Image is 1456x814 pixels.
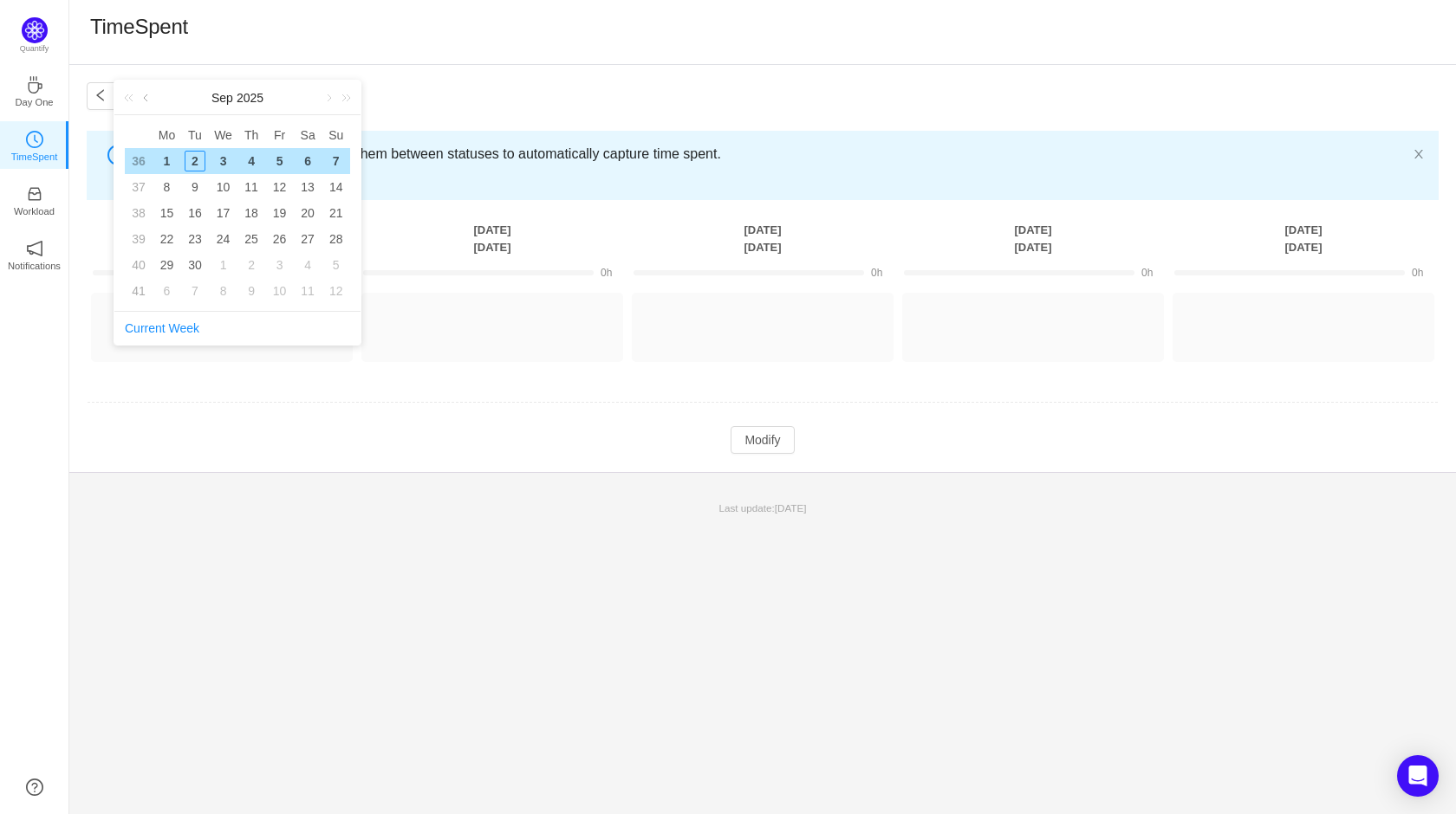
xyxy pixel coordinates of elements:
[26,778,43,796] a: icon: question-circle
[627,221,898,256] th: [DATE] [DATE]
[332,81,354,115] a: Next year (Control + right)
[265,226,294,252] td: September 26, 2025
[185,229,205,249] div: 23
[297,177,318,197] div: 13
[326,255,347,275] div: 5
[209,148,237,174] td: September 3, 2025
[185,255,205,275] div: 30
[237,122,266,148] th: Thu
[265,148,294,174] td: September 5, 2025
[241,281,262,301] div: 9
[156,229,177,249] div: 22
[1168,221,1439,256] th: [DATE] [DATE]
[22,17,48,43] img: Quantify
[153,127,181,143] span: Mo
[125,174,153,200] td: 37
[26,245,43,262] a: icon: notificationNotifications
[265,174,294,200] td: September 12, 2025
[107,145,128,165] i: icon: info-circle
[213,151,234,171] div: 3
[11,149,58,165] p: TimeSpent
[209,127,237,143] span: We
[241,177,262,197] div: 11
[322,200,350,226] td: September 21, 2025
[265,127,294,143] span: Fr
[322,148,350,174] td: September 7, 2025
[294,252,322,278] td: October 4, 2025
[125,200,153,226] td: 38
[26,136,43,153] a: icon: clock-circleTimeSpent
[140,81,155,115] a: Previous month (PageUp)
[322,122,350,148] th: Sun
[270,255,290,275] div: 3
[775,502,807,514] span: [DATE]
[210,81,235,115] a: Sep
[125,278,153,304] td: 41
[601,267,612,279] span: 0h
[357,221,627,256] th: [DATE] [DATE]
[153,174,181,200] td: September 8, 2025
[237,174,266,200] td: September 11, 2025
[125,252,153,278] td: 40
[294,127,322,143] span: Sa
[871,267,882,279] span: 0h
[185,151,205,171] div: 2
[213,177,234,197] div: 10
[142,144,1413,165] span: Start assigning tickets and moving them between statuses to automatically capture time spent.
[213,203,234,223] div: 17
[26,240,43,257] i: icon: notification
[156,255,177,275] div: 29
[265,278,294,304] td: October 10, 2025
[153,200,181,226] td: September 15, 2025
[326,151,347,171] div: 7
[209,174,237,200] td: September 10, 2025
[294,200,322,226] td: September 20, 2025
[209,200,237,226] td: September 17, 2025
[270,229,290,249] div: 26
[294,278,322,304] td: October 11, 2025
[20,43,49,55] p: Quantify
[90,14,188,40] h1: TimeSpent
[241,229,262,249] div: 25
[15,94,53,110] p: Day One
[322,226,350,252] td: September 28, 2025
[87,82,114,110] button: icon: left
[181,148,210,174] td: September 2, 2025
[322,127,350,143] span: Su
[181,122,210,148] th: Tue
[322,174,350,200] td: September 14, 2025
[265,252,294,278] td: October 3, 2025
[181,174,210,200] td: September 9, 2025
[270,151,290,171] div: 5
[237,252,266,278] td: October 2, 2025
[181,200,210,226] td: September 16, 2025
[1397,755,1439,797] div: Open Intercom Messenger
[156,151,177,171] div: 1
[270,203,290,223] div: 19
[1412,267,1423,279] span: 0h
[153,226,181,252] td: September 22, 2025
[153,252,181,278] td: September 29, 2025
[125,321,199,335] a: Current Week
[185,177,205,197] div: 9
[153,122,181,148] th: Mon
[156,203,177,223] div: 15
[241,203,262,223] div: 18
[209,226,237,252] td: September 24, 2025
[120,81,143,115] a: Last year (Control + left)
[181,127,210,143] span: Tu
[898,221,1168,256] th: [DATE] [DATE]
[125,226,153,252] td: 39
[181,278,210,304] td: October 7, 2025
[209,252,237,278] td: October 1, 2025
[297,255,318,275] div: 4
[185,281,205,301] div: 7
[1413,148,1425,160] i: icon: close
[153,148,181,174] td: September 1, 2025
[322,278,350,304] td: October 12, 2025
[270,177,290,197] div: 12
[270,281,290,301] div: 10
[209,122,237,148] th: Wed
[297,151,318,171] div: 6
[8,258,61,274] p: Notifications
